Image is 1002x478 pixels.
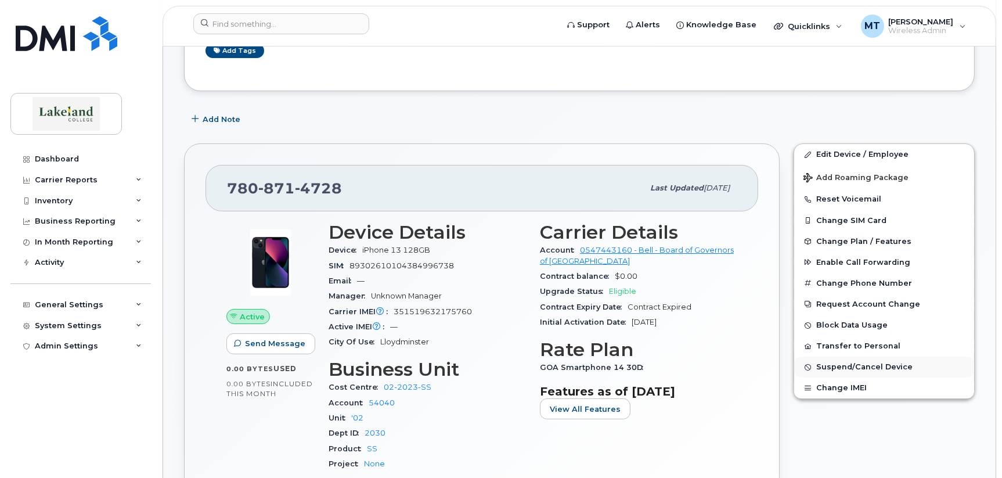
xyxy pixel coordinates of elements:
span: Product [329,444,367,453]
span: Email [329,276,357,285]
span: Support [577,19,610,31]
span: included this month [226,379,313,398]
button: Send Message [226,333,315,354]
span: City Of Use [329,337,380,346]
span: Knowledge Base [686,19,756,31]
span: Manager [329,292,371,300]
button: Block Data Usage [794,315,974,336]
span: Last updated [650,184,704,192]
span: 0.00 Bytes [226,380,271,388]
span: 871 [258,179,295,197]
span: Change Plan / Features [816,237,911,246]
span: Enable Call Forwarding [816,258,910,267]
span: Unit [329,414,351,422]
a: 0547443160 - Bell - Board of Governors of [GEOGRAPHIC_DATA] [540,246,734,265]
h3: Rate Plan [540,339,737,360]
a: Support [559,13,618,37]
button: Add Roaming Package [794,165,974,189]
span: Suspend/Cancel Device [816,363,913,372]
div: Quicklinks [766,15,850,38]
button: Transfer to Personal [794,336,974,357]
input: Find something... [193,13,369,34]
button: Add Note [184,109,250,130]
button: Change SIM Card [794,210,974,231]
span: [PERSON_NAME] [889,17,954,26]
span: Active [240,311,265,322]
span: 0.00 Bytes [226,365,273,373]
span: Add Roaming Package [803,173,909,184]
button: Enable Call Forwarding [794,252,974,273]
h3: Features as of [DATE] [540,384,737,398]
span: Send Message [245,338,305,349]
a: Edit Device / Employee [794,144,974,165]
span: $0.00 [615,272,637,281]
span: Eligible [609,287,636,296]
div: Margaret Templeton [853,15,974,38]
button: View All Features [540,398,630,419]
span: Project [329,459,364,468]
span: Wireless Admin [889,26,954,35]
span: Contract Expiry Date [540,303,628,311]
span: — [390,322,398,331]
span: Contract balance [540,272,615,281]
a: 54040 [369,398,395,407]
span: Quicklinks [788,21,830,31]
button: Reset Voicemail [794,189,974,210]
span: 4728 [295,179,342,197]
span: SIM [329,261,349,270]
span: Unknown Manager [371,292,442,300]
button: Change Plan / Features [794,231,974,252]
span: 89302610104384996738 [349,261,454,270]
span: Active IMEI [329,322,390,331]
span: View All Features [550,404,621,415]
span: Contract Expired [628,303,691,311]
span: Carrier IMEI [329,307,394,316]
span: Lloydminster [380,337,429,346]
button: Request Account Change [794,294,974,315]
button: Suspend/Cancel Device [794,357,974,378]
span: Upgrade Status [540,287,609,296]
button: Change IMEI [794,378,974,398]
span: Cost Centre [329,383,384,391]
span: Device [329,246,362,254]
a: Add tags [206,44,264,58]
a: Alerts [618,13,668,37]
span: 351519632175760 [394,307,472,316]
span: Account [329,398,369,407]
span: MT [864,19,880,33]
a: None [364,459,385,468]
h3: Carrier Details [540,222,737,243]
h3: Business Unit [329,359,526,380]
span: Account [540,246,580,254]
a: Knowledge Base [668,13,765,37]
a: 2030 [365,429,385,437]
span: [DATE] [632,318,657,326]
span: Initial Activation Date [540,318,632,326]
span: Dept ID [329,429,365,437]
img: image20231002-3703462-1ig824h.jpeg [236,228,305,297]
span: 780 [227,179,342,197]
a: 02-2023-SS [384,383,431,391]
a: SS [367,444,377,453]
button: Change Phone Number [794,273,974,294]
span: Alerts [636,19,660,31]
span: GOA Smartphone 14 30D [540,363,649,372]
span: iPhone 13 128GB [362,246,430,254]
span: Add Note [203,114,240,125]
span: used [273,364,297,373]
h3: Device Details [329,222,526,243]
span: — [357,276,365,285]
span: [DATE] [704,184,730,192]
a: '02 [351,414,363,422]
